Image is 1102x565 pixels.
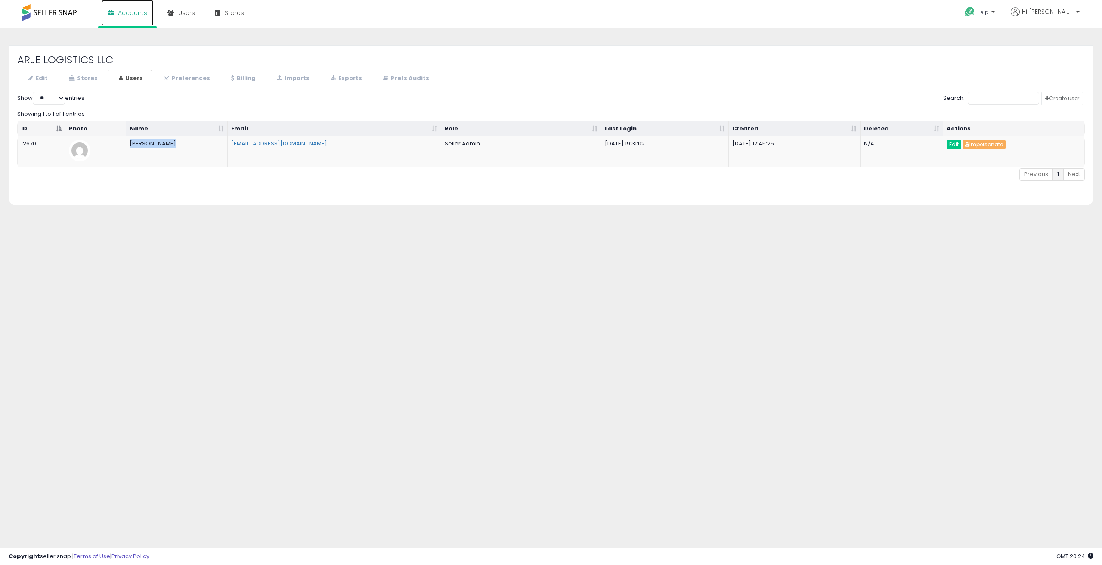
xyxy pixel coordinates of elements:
button: Impersonate [963,140,1006,149]
td: 12670 [18,136,65,167]
a: Preferences [153,70,219,87]
a: Create user [1041,92,1083,105]
th: Last Login: activate to sort column ascending [601,121,729,137]
th: Actions [943,121,1084,137]
a: Edit [17,70,57,87]
span: Stores [225,9,244,17]
span: Users [178,9,195,17]
td: [PERSON_NAME] [126,136,228,167]
a: Previous [1019,168,1053,181]
label: Show entries [17,92,84,105]
td: Seller Admin [441,136,601,167]
th: Role: activate to sort column ascending [441,121,601,137]
a: [EMAIL_ADDRESS][DOMAIN_NAME] [231,139,327,148]
th: Deleted: activate to sort column ascending [861,121,943,137]
span: Accounts [118,9,147,17]
img: profile [69,140,90,161]
th: Name: activate to sort column ascending [126,121,228,137]
a: Hi [PERSON_NAME] [1011,7,1080,27]
th: ID: activate to sort column descending [18,121,65,137]
td: [DATE] 17:45:25 [729,136,861,167]
th: Email: activate to sort column ascending [228,121,441,137]
a: Exports [319,70,371,87]
a: Stores [58,70,107,87]
input: Search: [968,92,1039,105]
a: Imports [266,70,319,87]
a: Next [1063,168,1085,181]
label: Search: [943,92,1039,105]
a: Users [108,70,152,87]
a: Edit [947,140,961,149]
h2: ARJE LOGISTICS LLC [17,54,1085,65]
div: Showing 1 to 1 of 1 entries [17,107,1085,118]
span: Create user [1045,95,1079,102]
th: Photo [65,121,127,137]
th: Created: activate to sort column ascending [729,121,861,137]
a: 1 [1052,168,1064,181]
span: Hi [PERSON_NAME] [1022,7,1074,16]
td: [DATE] 19:31:02 [601,136,729,167]
i: Get Help [964,6,975,17]
a: Prefs Audits [372,70,438,87]
select: Showentries [33,92,65,105]
span: Help [977,9,989,16]
td: N/A [861,136,943,167]
a: Billing [220,70,265,87]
